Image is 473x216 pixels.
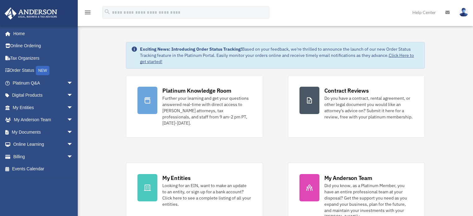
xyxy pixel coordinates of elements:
a: My Entitiesarrow_drop_down [4,101,82,114]
a: Billingarrow_drop_down [4,150,82,163]
div: Further your learning and get your questions answered real-time with direct access to [PERSON_NAM... [162,95,251,126]
div: My Entities [162,174,190,182]
a: Platinum Q&Aarrow_drop_down [4,77,82,89]
span: arrow_drop_down [67,77,79,90]
img: User Pic [459,8,468,17]
span: arrow_drop_down [67,114,79,126]
a: Click Here to get started! [140,53,414,64]
span: arrow_drop_down [67,89,79,102]
a: My Documentsarrow_drop_down [4,126,82,138]
a: Events Calendar [4,163,82,175]
i: menu [84,9,91,16]
span: arrow_drop_down [67,126,79,139]
span: arrow_drop_down [67,150,79,163]
a: Tax Organizers [4,52,82,64]
div: Do you have a contract, rental agreement, or other legal document you would like an attorney's ad... [324,95,413,120]
a: Online Ordering [4,40,82,52]
a: Order StatusNEW [4,64,82,77]
div: Based on your feedback, we're thrilled to announce the launch of our new Order Status Tracking fe... [140,46,420,65]
div: Looking for an EIN, want to make an update to an entity, or sign up for a bank account? Click her... [162,182,251,207]
a: Digital Productsarrow_drop_down [4,89,82,102]
div: NEW [36,66,49,75]
a: Platinum Knowledge Room Further your learning and get your questions answered real-time with dire... [126,75,263,138]
strong: Exciting News: Introducing Order Status Tracking! [140,46,242,52]
i: search [104,8,111,15]
a: Contract Reviews Do you have a contract, rental agreement, or other legal document you would like... [288,75,425,138]
div: My Anderson Team [324,174,372,182]
a: My Anderson Teamarrow_drop_down [4,114,82,126]
span: arrow_drop_down [67,101,79,114]
div: Contract Reviews [324,87,369,94]
div: Platinum Knowledge Room [162,87,231,94]
img: Anderson Advisors Platinum Portal [3,7,59,20]
a: Home [4,27,79,40]
a: Online Learningarrow_drop_down [4,138,82,151]
span: arrow_drop_down [67,138,79,151]
a: menu [84,11,91,16]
